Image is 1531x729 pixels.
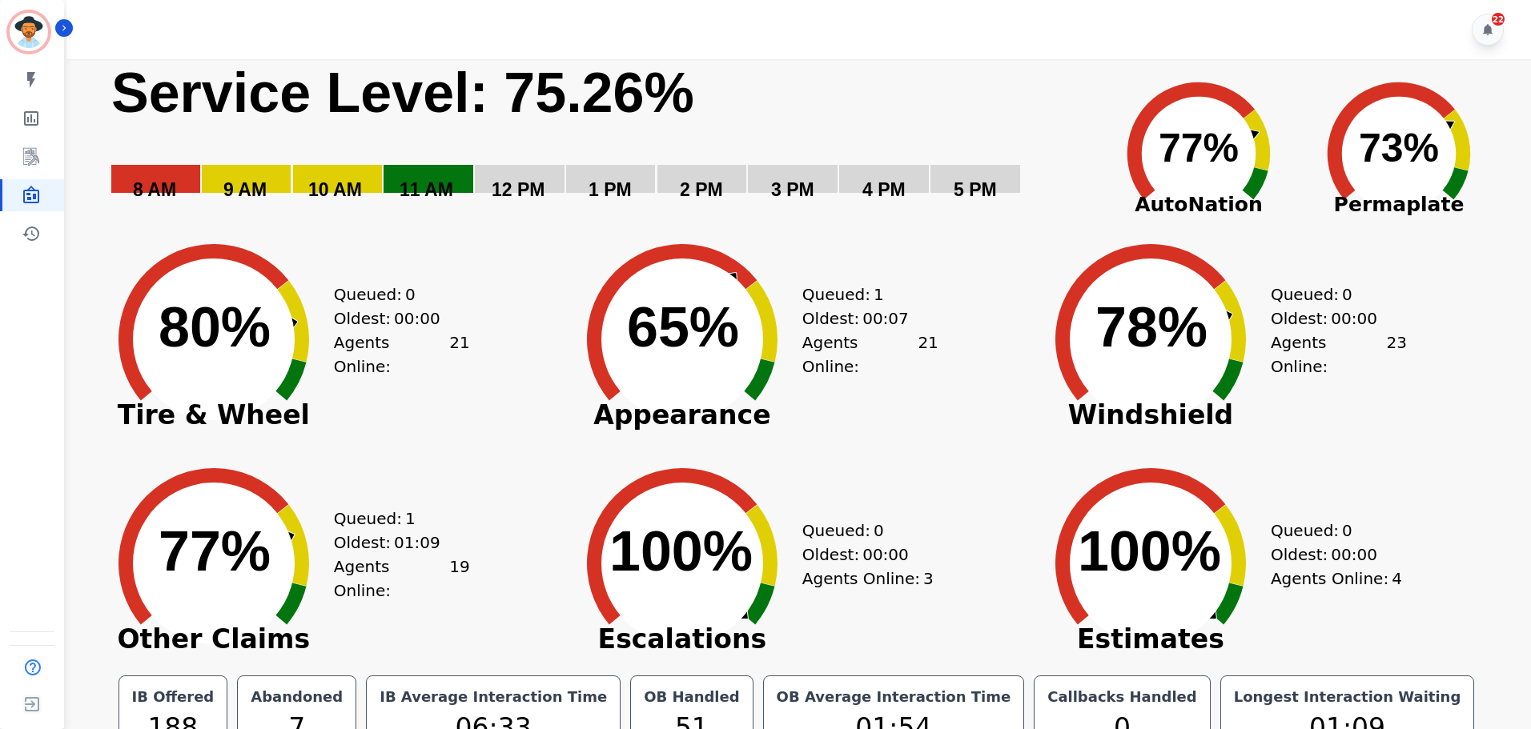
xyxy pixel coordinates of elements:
[802,282,922,306] div: Queued:
[802,306,922,330] div: Oldest:
[1095,296,1208,358] text: 78%
[308,179,362,200] text: 10 AM
[492,179,544,200] text: 12 PM
[680,179,723,200] text: 2 PM
[111,62,694,124] text: Service Level: 75.26%
[627,296,739,358] text: 65%
[1271,543,1391,567] div: Oldest:
[1392,567,1402,591] span: 4
[394,306,440,330] span: 00:00
[923,567,934,591] span: 3
[334,306,454,330] div: Oldest:
[589,179,632,200] text: 1 PM
[802,330,938,379] div: Agents Online:
[641,686,742,708] div: OB Handled
[609,520,753,583] text: 100%
[1031,631,1271,647] span: Estimates
[376,686,610,708] div: IB Average Interaction Time
[862,306,909,330] span: 00:07
[94,407,334,423] span: Tire & Wheel
[334,507,454,531] div: Queued:
[1271,519,1391,543] div: Queued:
[405,282,416,306] span: 0
[449,330,469,379] span: 21
[334,282,454,306] div: Queued:
[862,179,906,200] text: 4 PM
[771,179,814,200] text: 3 PM
[400,179,453,200] text: 11 AM
[334,531,454,555] div: Oldest:
[334,330,470,379] div: Agents Online:
[159,520,271,583] text: 77%
[394,531,440,555] span: 01:09
[918,330,938,379] span: 21
[774,686,1015,708] div: OB Average Interaction Time
[802,543,922,567] div: Oldest:
[1271,306,1391,330] div: Oldest:
[334,555,470,603] div: Agents Online:
[1359,126,1439,170] text: 73%
[449,555,469,603] span: 19
[10,13,48,51] img: Bordered avatar
[1231,686,1465,708] div: Longest Interaction Waiting
[1099,190,1299,220] span: AutoNation
[133,179,176,200] text: 8 AM
[862,543,909,567] span: 00:00
[1078,520,1221,583] text: 100%
[405,507,416,531] span: 1
[954,179,997,200] text: 5 PM
[1271,330,1407,379] div: Agents Online:
[129,686,218,708] div: IB Offered
[1342,519,1352,543] span: 0
[1031,407,1271,423] span: Windshield
[1299,190,1499,220] span: Permaplate
[110,59,1095,223] svg: Service Level: 0%
[247,686,346,708] div: Abandoned
[802,519,922,543] div: Queued:
[874,282,884,306] span: 1
[874,519,884,543] span: 0
[1331,543,1377,567] span: 00:00
[1271,282,1391,306] div: Queued:
[1159,126,1239,170] text: 77%
[1492,13,1505,26] div: 22
[1044,686,1200,708] div: Callbacks Handled
[562,407,802,423] span: Appearance
[159,296,271,358] text: 80%
[562,631,802,647] span: Escalations
[1271,567,1407,591] div: Agents Online:
[802,567,938,591] div: Agents Online:
[94,631,334,647] span: Other Claims
[1386,330,1406,379] span: 23
[1331,306,1377,330] span: 00:00
[1342,282,1352,306] span: 0
[223,179,267,200] text: 9 AM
